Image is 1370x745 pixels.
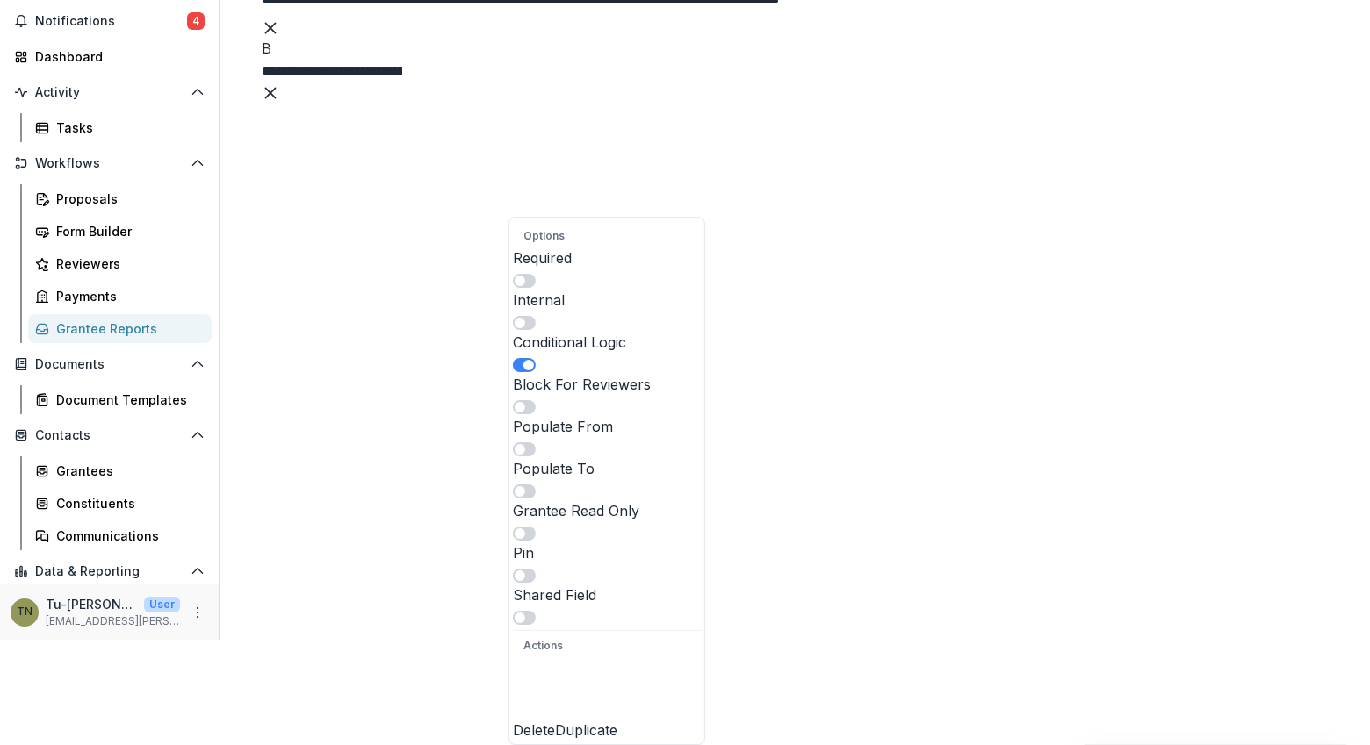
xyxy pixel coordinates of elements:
[555,657,617,741] button: Duplicate
[56,222,198,240] div: Form Builder
[56,319,198,338] div: Grantee Reports
[28,521,212,550] a: Communications
[56,494,198,512] div: Constituents
[46,613,180,629] p: [EMAIL_ADDRESS][PERSON_NAME][DOMAIN_NAME]
[28,314,212,343] a: Grantee Reports
[56,462,198,480] div: Grantees
[28,489,212,518] a: Constituents
[7,421,212,449] button: Open Contacts
[7,149,212,177] button: Open Workflows
[56,287,198,305] div: Payments
[7,78,212,106] button: Open Activity
[56,527,198,545] div: Communications
[35,14,187,29] span: Notifications
[56,390,198,409] div: Document Templates
[17,606,32,618] div: Tu-Quyen Nguyen
[28,282,212,311] a: Payments
[262,38,1328,59] div: B
[7,350,212,378] button: Open Documents
[187,12,205,30] span: 4
[7,7,212,35] button: Notifications4
[144,597,180,612] p: User
[56,118,198,137] div: Tasks
[513,542,701,563] div: Pin
[262,82,279,103] button: Remove option
[28,456,212,485] a: Grantees
[513,500,701,521] div: Grantee Read Only
[513,247,701,269] div: Required
[7,42,212,71] a: Dashboard
[513,416,701,437] div: Populate From
[523,638,690,654] p: Actions
[262,17,279,38] button: Remove option
[513,584,701,605] div: Shared Field
[35,85,184,100] span: Activity
[513,290,701,311] div: Internal
[28,184,212,213] a: Proposals
[513,374,701,395] div: Block For Reviewers
[35,156,184,171] span: Workflows
[28,217,212,246] a: Form Builder
[46,595,137,613] p: Tu-[PERSON_NAME]
[28,249,212,278] a: Reviewers
[28,385,212,414] a: Document Templates
[35,47,198,66] div: Dashboard
[35,357,184,372] span: Documents
[513,332,701,353] div: Conditional Logic
[35,564,184,579] span: Data & Reporting
[56,254,198,273] div: Reviewers
[35,428,184,443] span: Contacts
[7,557,212,585] button: Open Data & Reporting
[187,602,208,623] button: More
[56,190,198,208] div: Proposals
[513,677,555,741] button: Delete
[523,228,690,244] p: Options
[513,458,701,479] div: Populate To
[28,113,212,142] a: Tasks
